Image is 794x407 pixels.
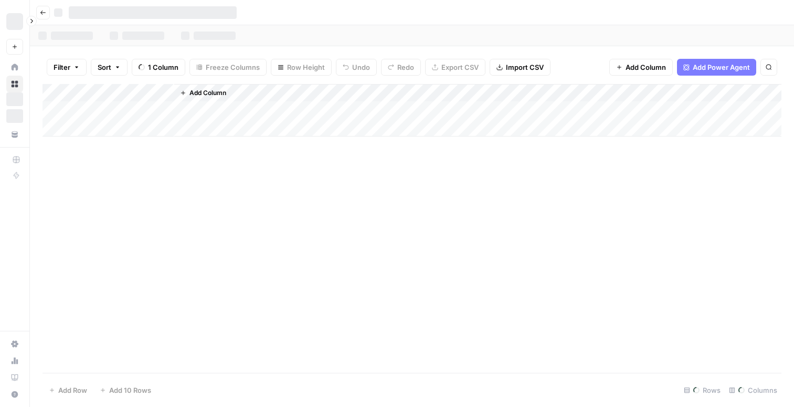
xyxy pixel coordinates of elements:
span: Sort [98,62,111,72]
span: Add 10 Rows [109,385,151,395]
a: Settings [6,336,23,352]
a: Learning Hub [6,369,23,386]
button: Add 10 Rows [93,382,157,399]
span: Export CSV [441,62,479,72]
span: Row Height [287,62,325,72]
a: Your Data [6,126,23,143]
span: Redo [397,62,414,72]
a: Usage [6,352,23,369]
span: 1 Column [148,62,178,72]
a: Home [6,59,23,76]
button: Import CSV [490,59,550,76]
button: Add Column [609,59,673,76]
span: Add Column [626,62,666,72]
a: Browse [6,76,23,92]
button: Sort [91,59,128,76]
span: Add Column [189,88,226,98]
button: Add Power Agent [677,59,756,76]
div: Columns [725,382,781,399]
button: Row Height [271,59,332,76]
button: Filter [47,59,87,76]
span: Undo [352,62,370,72]
button: Redo [381,59,421,76]
button: Export CSV [425,59,485,76]
span: Freeze Columns [206,62,260,72]
div: Rows [680,382,725,399]
button: Add Row [43,382,93,399]
button: Freeze Columns [189,59,267,76]
span: Import CSV [506,62,544,72]
button: Undo [336,59,377,76]
button: Help + Support [6,386,23,403]
button: 1 Column [132,59,185,76]
button: Add Column [176,86,230,100]
span: Add Row [58,385,87,395]
span: Add Power Agent [693,62,750,72]
span: Filter [54,62,70,72]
